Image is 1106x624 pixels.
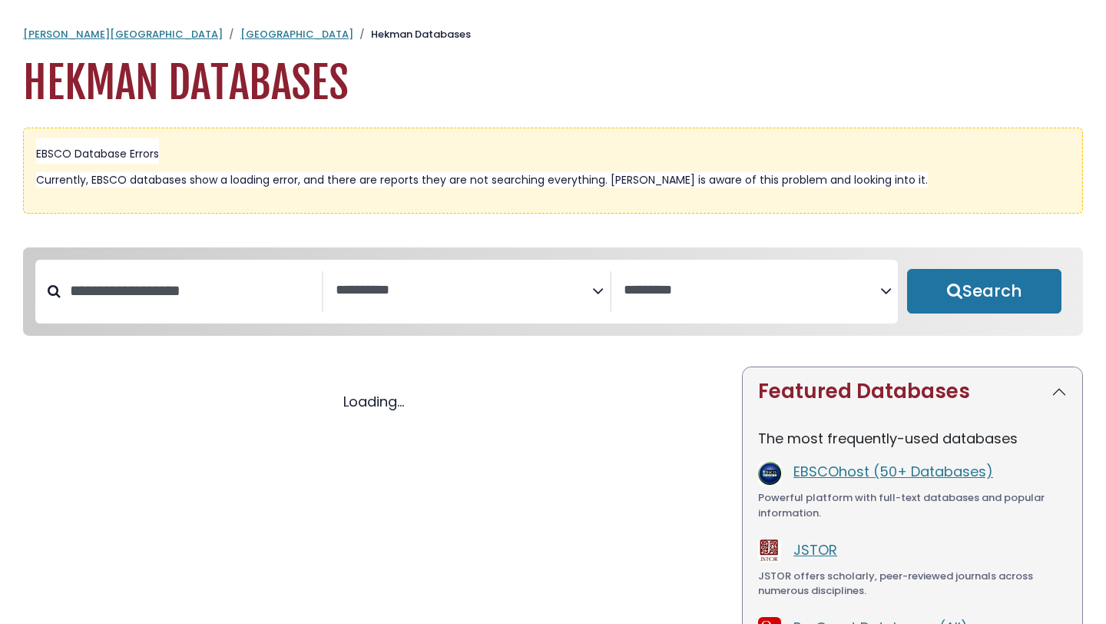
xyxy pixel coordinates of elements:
textarea: Search [624,283,880,299]
h1: Hekman Databases [23,58,1083,109]
a: [PERSON_NAME][GEOGRAPHIC_DATA] [23,27,223,41]
li: Hekman Databases [353,27,471,42]
button: Featured Databases [743,367,1082,416]
div: Powerful platform with full-text databases and popular information. [758,490,1067,520]
span: Currently, EBSCO databases show a loading error, and there are reports they are not searching eve... [36,172,928,188]
textarea: Search [336,283,592,299]
a: EBSCOhost (50+ Databases) [793,462,993,481]
nav: breadcrumb [23,27,1083,42]
button: Submit for Search Results [907,269,1061,314]
a: [GEOGRAPHIC_DATA] [240,27,353,41]
span: EBSCO Database Errors [36,146,159,161]
a: JSTOR [793,540,837,559]
input: Search database by title or keyword [61,278,322,304]
nav: Search filters [23,247,1083,337]
div: JSTOR offers scholarly, peer-reviewed journals across numerous disciplines. [758,569,1067,599]
div: Loading... [23,391,724,412]
p: The most frequently-used databases [758,428,1067,449]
